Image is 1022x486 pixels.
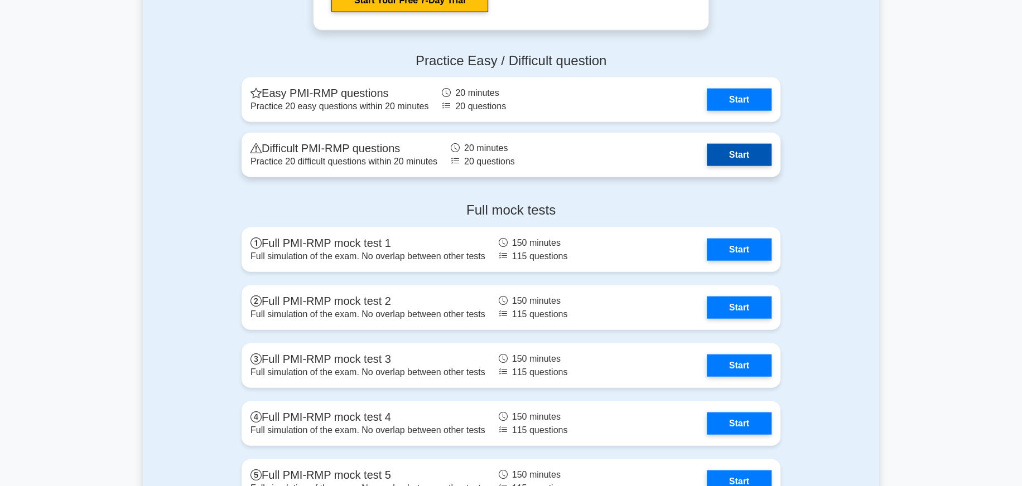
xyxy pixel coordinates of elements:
[242,202,780,218] h4: Full mock tests
[242,53,780,69] h4: Practice Easy / Difficult question
[707,89,772,111] a: Start
[707,297,772,319] a: Start
[707,412,772,435] a: Start
[707,354,772,377] a: Start
[707,239,772,261] a: Start
[707,144,772,166] a: Start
